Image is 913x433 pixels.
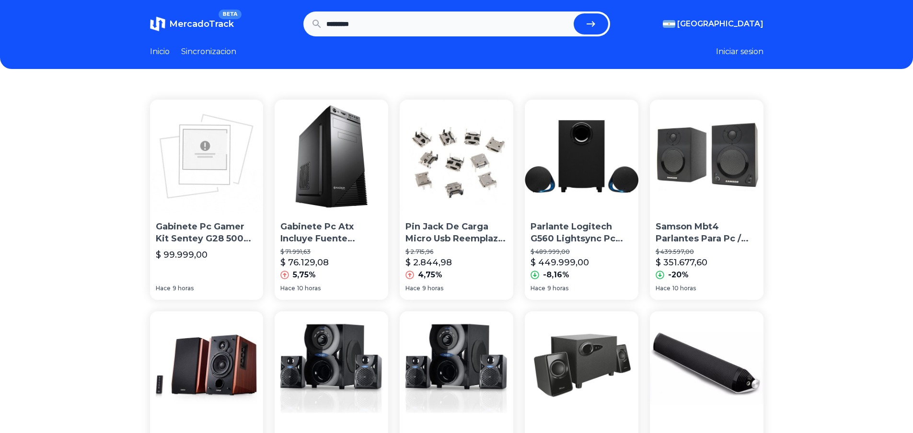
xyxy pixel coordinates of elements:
button: Iniciar sesion [716,46,763,57]
p: $ 2.844,98 [405,256,452,269]
a: Sincronizacion [181,46,236,57]
p: $ 71.991,63 [280,248,382,256]
img: Parlantes Trust Avora Subwoofer 2.1 Usb Diseño Compacto Env [525,311,638,425]
span: Hace [405,285,420,292]
img: Pin Jack De Carga Micro Usb Reemplazo Parlante Jbl Flip 3 [400,100,513,213]
img: Parlantes Noganet Spark 2.1 Bluetooth Fm Sd Usb Mp3 Remoto [400,311,513,425]
p: $ 439.597,00 [656,248,758,256]
img: Samson Mbt4 Parlantes Para Pc / Estudio 40 Watts Bluetooth [650,100,763,213]
img: Edifier R1700bt Parlantes 2.0 Bluetooth R1700 Bt T [150,311,264,425]
p: Parlante Logitech G560 Lightsync Pc Gamming Hace1click1 [531,221,633,245]
p: Gabinete Pc Atx Incluye Fuente Teclado Mouse Y Parlantes [280,221,382,245]
a: Pin Jack De Carga Micro Usb Reemplazo Parlante Jbl Flip 3Pin Jack De Carga Micro Usb Reemplazo Pa... [400,100,513,300]
img: Gabinete Pc Gamer Kit Sentey G28 500w Teclado Mouse Parlante [150,100,264,213]
a: Gabinete Pc Gamer Kit Sentey G28 500w Teclado Mouse ParlanteGabinete Pc Gamer Kit Sentey G28 500w... [150,100,264,300]
a: MercadoTrackBETA [150,16,234,32]
p: Gabinete Pc Gamer Kit Sentey G28 500w Teclado Mouse Parlante [156,221,258,245]
p: $ 2.715,96 [405,248,508,256]
p: 4,75% [418,269,442,281]
p: 5,75% [293,269,316,281]
span: Hace [156,285,171,292]
a: Samson Mbt4 Parlantes Para Pc / Estudio 40 Watts BluetoothSamson Mbt4 Parlantes Para Pc / Estudio... [650,100,763,300]
span: Hace [531,285,545,292]
a: Gabinete Pc Atx Incluye Fuente Teclado Mouse Y ParlantesGabinete Pc Atx Incluye Fuente Teclado Mo... [275,100,388,300]
p: Pin Jack De Carga Micro Usb Reemplazo Parlante Jbl Flip 3 [405,221,508,245]
p: $ 489.999,00 [531,248,633,256]
p: -20% [668,269,689,281]
span: 10 horas [672,285,696,292]
span: Hace [656,285,670,292]
p: $ 76.129,08 [280,256,329,269]
p: $ 99.999,00 [156,248,208,262]
span: 10 horas [297,285,321,292]
span: Hace [280,285,295,292]
p: $ 449.999,00 [531,256,589,269]
p: $ 351.677,60 [656,256,707,269]
span: MercadoTrack [169,19,234,29]
span: [GEOGRAPHIC_DATA] [677,18,763,30]
span: BETA [219,10,241,19]
img: Parlantes Noganet Spark 20w Bluetooth Mp3 Usb Sd Fm Remoto [275,311,388,425]
img: Gabinete Pc Atx Incluye Fuente Teclado Mouse Y Parlantes [275,100,388,213]
span: 9 horas [173,285,194,292]
a: Parlante Logitech G560 Lightsync Pc Gamming Hace1click1Parlante Logitech G560 Lightsync Pc Gammin... [525,100,638,300]
img: MercadoTrack [150,16,165,32]
a: Inicio [150,46,170,57]
img: Parlantes Edifier Mp250 2.0 Audio Home Notebook Pc Portatil [650,311,763,425]
p: -8,16% [543,269,569,281]
span: 9 horas [422,285,443,292]
button: [GEOGRAPHIC_DATA] [663,18,763,30]
img: Parlante Logitech G560 Lightsync Pc Gamming Hace1click1 [525,100,638,213]
p: Samson Mbt4 Parlantes Para Pc / Estudio 40 [PERSON_NAME] Bluetooth [656,221,758,245]
span: 9 horas [547,285,568,292]
img: Argentina [663,20,675,28]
